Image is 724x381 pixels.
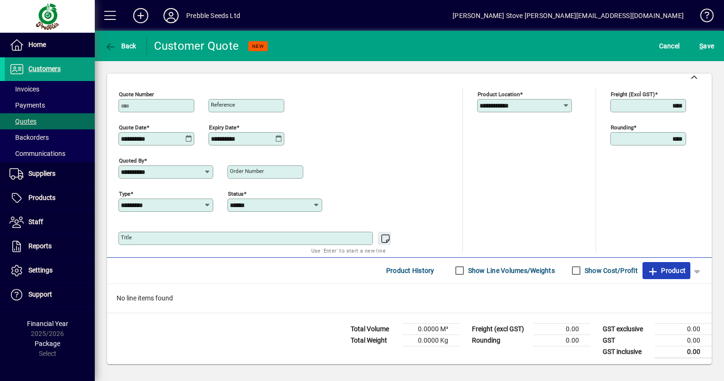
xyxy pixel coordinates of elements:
a: Backorders [5,129,95,145]
button: Cancel [657,37,682,54]
a: Support [5,283,95,307]
mat-label: Type [119,190,130,197]
button: Back [102,37,139,54]
span: Home [28,41,46,48]
mat-label: Order number [230,168,264,174]
label: Show Cost/Profit [583,266,638,275]
span: Support [28,290,52,298]
button: Product History [382,262,438,279]
td: 0.00 [655,323,712,335]
td: GST [598,335,655,346]
td: Rounding [467,335,534,346]
td: Freight (excl GST) [467,323,534,335]
span: NEW [252,43,264,49]
span: S [699,42,703,50]
td: GST inclusive [598,346,655,358]
span: Reports [28,242,52,250]
mat-label: Freight (excl GST) [611,91,655,97]
td: 0.00 [655,346,712,358]
app-page-header-button: Back [95,37,147,54]
mat-label: Rounding [611,124,633,130]
a: Staff [5,210,95,234]
span: Payments [9,101,45,109]
td: 0.0000 M³ [403,323,460,335]
span: Customers [28,65,61,73]
span: Package [35,340,60,347]
mat-label: Reference [211,101,235,108]
label: Show Line Volumes/Weights [466,266,555,275]
a: Suppliers [5,162,95,186]
mat-label: Title [121,234,132,241]
div: Prebble Seeds Ltd [186,8,240,23]
a: Home [5,33,95,57]
a: Reports [5,235,95,258]
span: Back [105,42,136,50]
td: GST exclusive [598,323,655,335]
span: Quotes [9,118,36,125]
button: Save [697,37,716,54]
div: [PERSON_NAME] Stove [PERSON_NAME][EMAIL_ADDRESS][DOMAIN_NAME] [452,8,684,23]
span: ave [699,38,714,54]
a: Knowledge Base [693,2,712,33]
a: Quotes [5,113,95,129]
span: Settings [28,266,53,274]
span: Products [28,194,55,201]
span: Staff [28,218,43,226]
mat-label: Quoted by [119,157,144,163]
span: Suppliers [28,170,55,177]
td: 0.00 [534,323,590,335]
span: Product [647,263,686,278]
span: Cancel [659,38,680,54]
mat-label: Quote number [119,91,154,97]
div: No line items found [107,284,712,313]
td: Total Volume [346,323,403,335]
span: Invoices [9,85,39,93]
a: Payments [5,97,95,113]
a: Communications [5,145,95,162]
mat-hint: Use 'Enter' to start a new line [311,245,386,256]
div: Customer Quote [154,38,239,54]
td: 0.00 [655,335,712,346]
td: 0.00 [534,335,590,346]
mat-label: Product location [478,91,520,97]
mat-label: Quote date [119,124,146,130]
button: Profile [156,7,186,24]
mat-label: Status [228,190,244,197]
a: Settings [5,259,95,282]
td: Total Weight [346,335,403,346]
mat-label: Expiry date [209,124,236,130]
span: Backorders [9,134,49,141]
button: Product [643,262,690,279]
td: 0.0000 Kg [403,335,460,346]
span: Communications [9,150,65,157]
span: Product History [386,263,434,278]
span: Financial Year [27,320,68,327]
button: Add [126,7,156,24]
a: Invoices [5,81,95,97]
a: Products [5,186,95,210]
